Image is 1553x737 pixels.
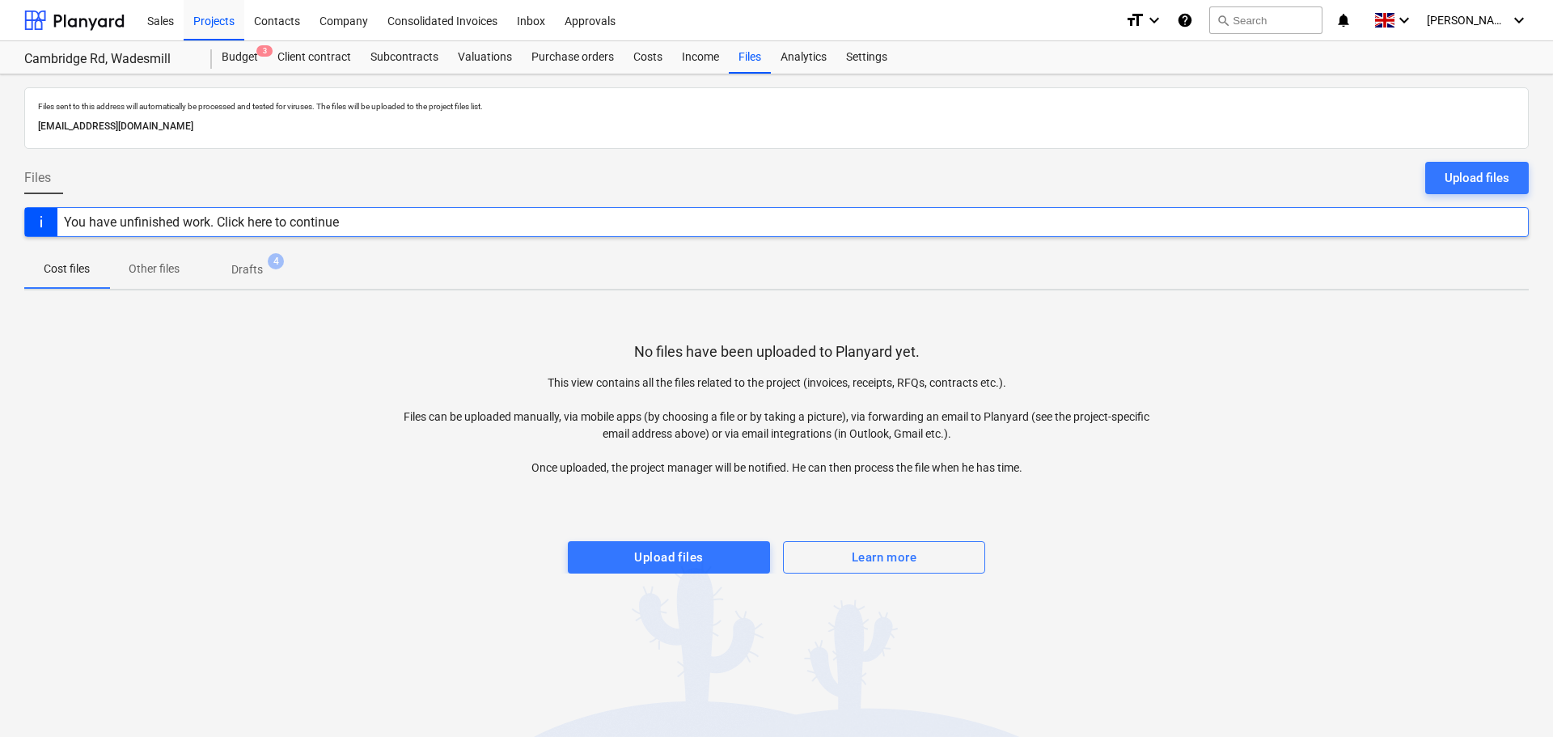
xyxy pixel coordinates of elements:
[1427,14,1508,27] span: [PERSON_NAME]
[212,41,268,74] div: Budget
[1217,14,1229,27] span: search
[400,375,1153,477] p: This view contains all the files related to the project (invoices, receipts, RFQs, contracts etc....
[1125,11,1145,30] i: format_size
[44,260,90,277] p: Cost files
[624,41,672,74] a: Costs
[361,41,448,74] a: Subcontracts
[568,541,770,574] button: Upload files
[268,41,361,74] a: Client contract
[522,41,624,74] a: Purchase orders
[1509,11,1529,30] i: keyboard_arrow_down
[212,41,268,74] a: Budget3
[783,541,985,574] button: Learn more
[1177,11,1193,30] i: Knowledge base
[1209,6,1322,34] button: Search
[129,260,180,277] p: Other files
[672,41,729,74] a: Income
[448,41,522,74] a: Valuations
[634,547,703,568] div: Upload files
[1425,162,1529,194] button: Upload files
[1445,167,1509,188] div: Upload files
[771,41,836,74] a: Analytics
[64,214,339,230] div: You have unfinished work. Click here to continue
[256,45,273,57] span: 3
[836,41,897,74] a: Settings
[268,253,284,269] span: 4
[1335,11,1352,30] i: notifications
[24,168,51,188] span: Files
[634,342,920,362] p: No files have been uploaded to Planyard yet.
[1145,11,1164,30] i: keyboard_arrow_down
[38,118,1515,135] p: [EMAIL_ADDRESS][DOMAIN_NAME]
[24,51,193,68] div: Cambridge Rd, Wadesmill
[231,261,263,278] p: Drafts
[38,101,1515,112] p: Files sent to this address will automatically be processed and tested for viruses. The files will...
[1394,11,1414,30] i: keyboard_arrow_down
[1472,659,1553,737] iframe: Chat Widget
[729,41,771,74] a: Files
[852,547,916,568] div: Learn more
